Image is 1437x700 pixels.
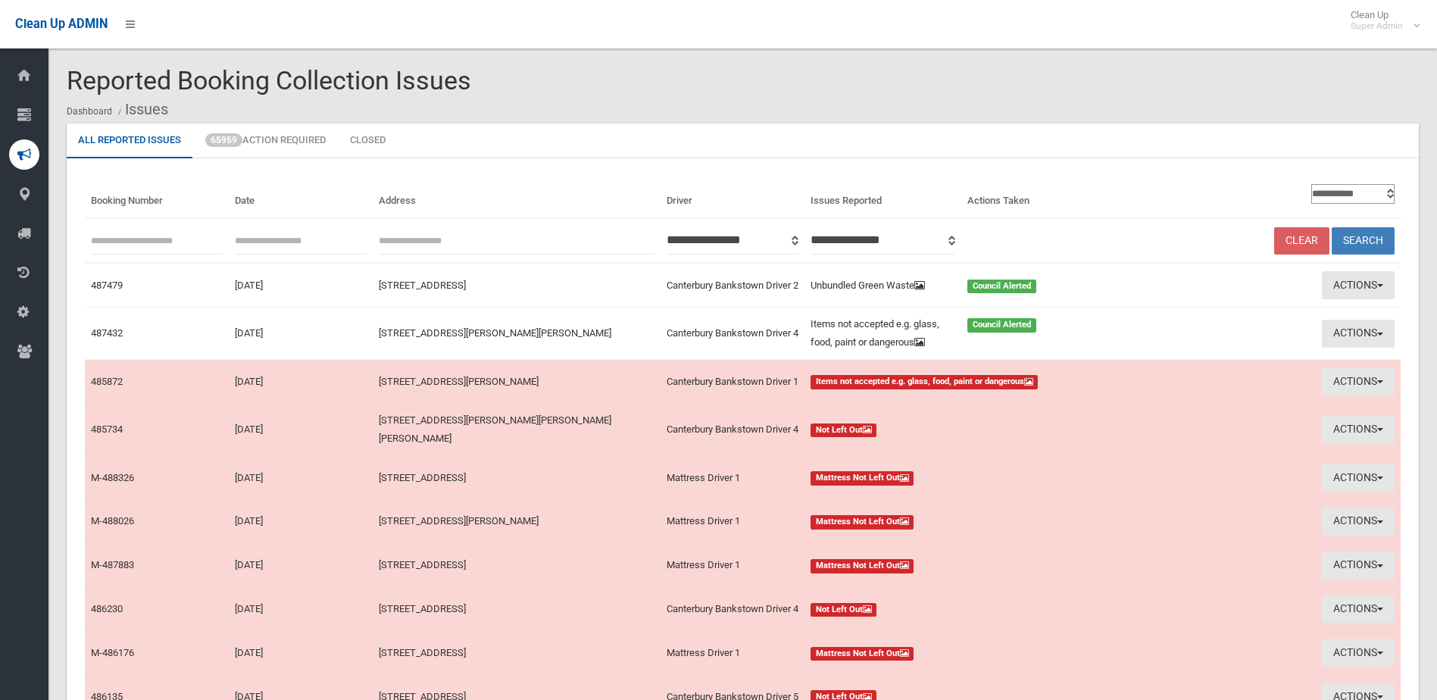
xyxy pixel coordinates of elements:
[811,556,1107,574] a: Mattress Not Left Out
[373,308,661,360] td: [STREET_ADDRESS][PERSON_NAME][PERSON_NAME]
[91,423,123,435] a: 485734
[373,456,661,500] td: [STREET_ADDRESS]
[229,456,373,500] td: [DATE]
[811,647,914,661] span: Mattress Not Left Out
[373,404,661,456] td: [STREET_ADDRESS][PERSON_NAME][PERSON_NAME][PERSON_NAME]
[811,375,1039,389] span: Items not accepted e.g. glass, food, paint or dangerous
[661,587,804,631] td: Canterbury Bankstown Driver 4
[114,95,168,123] li: Issues
[67,106,112,117] a: Dashboard
[1322,416,1395,444] button: Actions
[1332,227,1395,255] button: Search
[811,469,1107,487] a: Mattress Not Left Out
[373,587,661,631] td: [STREET_ADDRESS]
[229,543,373,587] td: [DATE]
[91,280,123,291] a: 487479
[373,177,661,218] th: Address
[229,587,373,631] td: [DATE]
[373,631,661,675] td: [STREET_ADDRESS]
[661,360,804,404] td: Canterbury Bankstown Driver 1
[811,471,914,486] span: Mattress Not Left Out
[661,177,804,218] th: Driver
[1351,20,1403,32] small: Super Admin
[373,360,661,404] td: [STREET_ADDRESS][PERSON_NAME]
[661,263,804,307] td: Canterbury Bankstown Driver 2
[1322,552,1395,580] button: Actions
[91,327,123,339] a: 487432
[1322,271,1395,299] button: Actions
[91,559,134,570] a: M-487883
[1322,367,1395,395] button: Actions
[1322,464,1395,492] button: Actions
[811,512,1107,530] a: Mattress Not Left Out
[811,423,877,438] span: Not Left Out
[91,603,123,614] a: 486230
[967,318,1036,333] span: Council Alerted
[811,420,1107,439] a: Not Left Out
[661,404,804,456] td: Canterbury Bankstown Driver 4
[85,177,229,218] th: Booking Number
[967,280,1036,294] span: Council Alerted
[339,123,397,158] a: Closed
[811,277,1107,295] a: Unbundled Green Waste Council Alerted
[661,543,804,587] td: Mattress Driver 1
[205,133,242,147] span: 65959
[811,559,914,573] span: Mattress Not Left Out
[811,644,1107,662] a: Mattress Not Left Out
[229,499,373,543] td: [DATE]
[229,308,373,360] td: [DATE]
[229,404,373,456] td: [DATE]
[811,603,877,617] span: Not Left Out
[1274,227,1329,255] a: Clear
[373,499,661,543] td: [STREET_ADDRESS][PERSON_NAME]
[373,263,661,307] td: [STREET_ADDRESS]
[1322,508,1395,536] button: Actions
[91,376,123,387] a: 485872
[811,515,914,530] span: Mattress Not Left Out
[91,472,134,483] a: M-488326
[1343,9,1418,32] span: Clean Up
[229,631,373,675] td: [DATE]
[661,456,804,500] td: Mattress Driver 1
[15,17,108,31] span: Clean Up ADMIN
[1322,595,1395,623] button: Actions
[229,177,373,218] th: Date
[67,123,192,158] a: All Reported Issues
[961,177,1113,218] th: Actions Taken
[91,515,134,527] a: M-488026
[661,499,804,543] td: Mattress Driver 1
[67,65,471,95] span: Reported Booking Collection Issues
[91,647,134,658] a: M-486176
[1322,639,1395,667] button: Actions
[1322,320,1395,348] button: Actions
[811,373,1107,391] a: Items not accepted e.g. glass, food, paint or dangerous
[661,308,804,360] td: Canterbury Bankstown Driver 4
[373,543,661,587] td: [STREET_ADDRESS]
[811,600,1107,618] a: Not Left Out
[661,631,804,675] td: Mattress Driver 1
[804,177,962,218] th: Issues Reported
[801,315,959,352] div: Items not accepted e.g. glass, food, paint or dangerous
[229,263,373,307] td: [DATE]
[194,123,337,158] a: 65959Action Required
[229,360,373,404] td: [DATE]
[801,277,959,295] div: Unbundled Green Waste
[811,315,1107,352] a: Items not accepted e.g. glass, food, paint or dangerous Council Alerted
